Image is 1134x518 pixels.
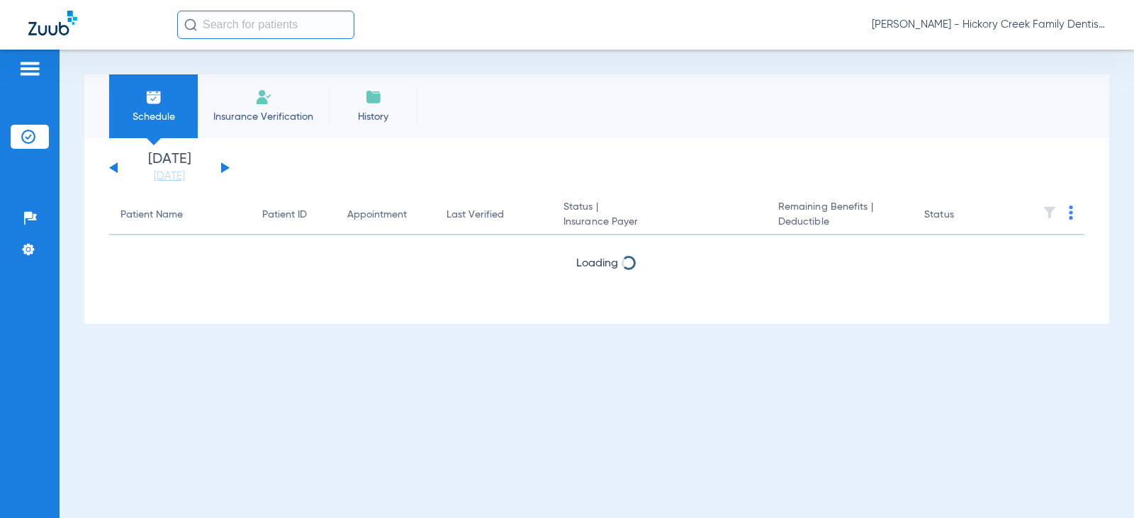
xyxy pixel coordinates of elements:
[177,11,354,39] input: Search for patients
[262,208,307,223] div: Patient ID
[184,18,197,31] img: Search Icon
[145,89,162,106] img: Schedule
[208,110,318,124] span: Insurance Verification
[563,215,756,230] span: Insurance Payer
[262,208,325,223] div: Patient ID
[767,196,913,235] th: Remaining Benefits |
[576,258,618,269] span: Loading
[1043,205,1057,220] img: filter.svg
[120,110,187,124] span: Schedule
[28,11,77,35] img: Zuub Logo
[127,152,212,184] li: [DATE]
[18,60,41,77] img: hamburger-icon
[347,208,424,223] div: Appointment
[339,110,407,124] span: History
[365,89,382,106] img: History
[127,169,212,184] a: [DATE]
[872,18,1106,32] span: [PERSON_NAME] - Hickory Creek Family Dentistry
[447,208,541,223] div: Last Verified
[347,208,407,223] div: Appointment
[447,208,504,223] div: Last Verified
[120,208,183,223] div: Patient Name
[913,196,1009,235] th: Status
[255,89,272,106] img: Manual Insurance Verification
[1069,205,1073,220] img: group-dot-blue.svg
[552,196,767,235] th: Status |
[778,215,902,230] span: Deductible
[120,208,240,223] div: Patient Name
